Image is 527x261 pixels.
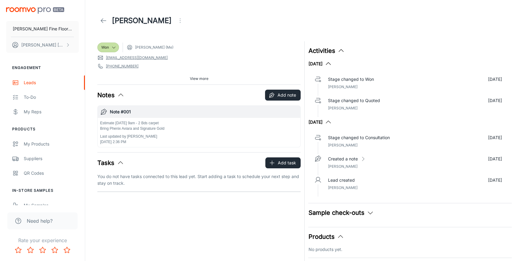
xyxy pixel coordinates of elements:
button: [DATE] [308,118,332,126]
button: Open menu [174,15,186,27]
h1: [PERSON_NAME] [112,15,172,26]
button: Sample check-outs [308,208,374,217]
p: Lead created [328,177,354,184]
p: [DATE] 2:36 PM [100,139,164,145]
p: [DATE] [488,134,502,141]
button: [DATE] [308,60,332,67]
p: Last updated by [PERSON_NAME] [100,134,164,139]
p: No products yet. [308,246,511,253]
a: [PHONE_NUMBER] [106,64,138,69]
button: Add note [265,90,301,101]
h6: Note #001 [110,108,298,115]
button: Activities [308,46,345,55]
p: [PERSON_NAME] [PERSON_NAME] [21,42,64,48]
button: Notes [97,91,124,100]
span: Won [101,45,109,50]
span: [PERSON_NAME] [328,84,357,89]
div: QR Codes [24,170,79,177]
div: My Reps [24,108,79,115]
button: Note #001Estimate [DATE] 9am - 2 Bds carpet Bring Phenix Aviara and Signature GoldLast updated by... [98,106,300,147]
p: Created a note [328,156,358,162]
p: Rate your experience [5,237,80,244]
p: [DATE] [488,76,502,83]
span: [PERSON_NAME] [328,106,357,110]
p: Estimate [DATE] 9am - 2 Bds carpet Bring Phenix Aviara and Signature Gold [100,120,164,131]
button: View more [187,74,211,83]
div: My Samples [24,202,79,209]
p: [DATE] [488,97,502,104]
p: Stage changed to Won [328,76,374,83]
div: Leads [24,79,79,86]
img: Roomvo PRO Beta [6,7,64,14]
p: [PERSON_NAME] Fine Floors, Inc [13,26,72,32]
div: To-do [24,94,79,101]
p: [DATE] [488,177,502,184]
button: Rate 2 star [24,244,37,256]
span: [PERSON_NAME] [328,164,357,169]
div: Suppliers [24,155,79,162]
button: Rate 5 star [61,244,73,256]
p: Stage changed to Consultation [328,134,389,141]
span: [PERSON_NAME] [328,143,357,147]
button: Add task [265,157,301,168]
button: Tasks [97,158,124,167]
span: [PERSON_NAME] (Me) [135,45,173,50]
button: Products [308,232,344,241]
p: You do not have tasks connected to this lead yet. Start adding a task to schedule your next step ... [97,173,301,187]
p: [DATE] [488,156,502,162]
button: Rate 1 star [12,244,24,256]
button: Rate 3 star [37,244,49,256]
p: Stage changed to Quoted [328,97,380,104]
a: [EMAIL_ADDRESS][DOMAIN_NAME] [106,55,168,60]
div: Won [97,43,119,52]
span: View more [190,76,208,81]
button: Rate 4 star [49,244,61,256]
span: [PERSON_NAME] [328,185,357,190]
span: Need help? [27,217,53,225]
button: [PERSON_NAME] Fine Floors, Inc [6,21,79,37]
div: My Products [24,141,79,147]
button: [PERSON_NAME] [PERSON_NAME] [6,37,79,53]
